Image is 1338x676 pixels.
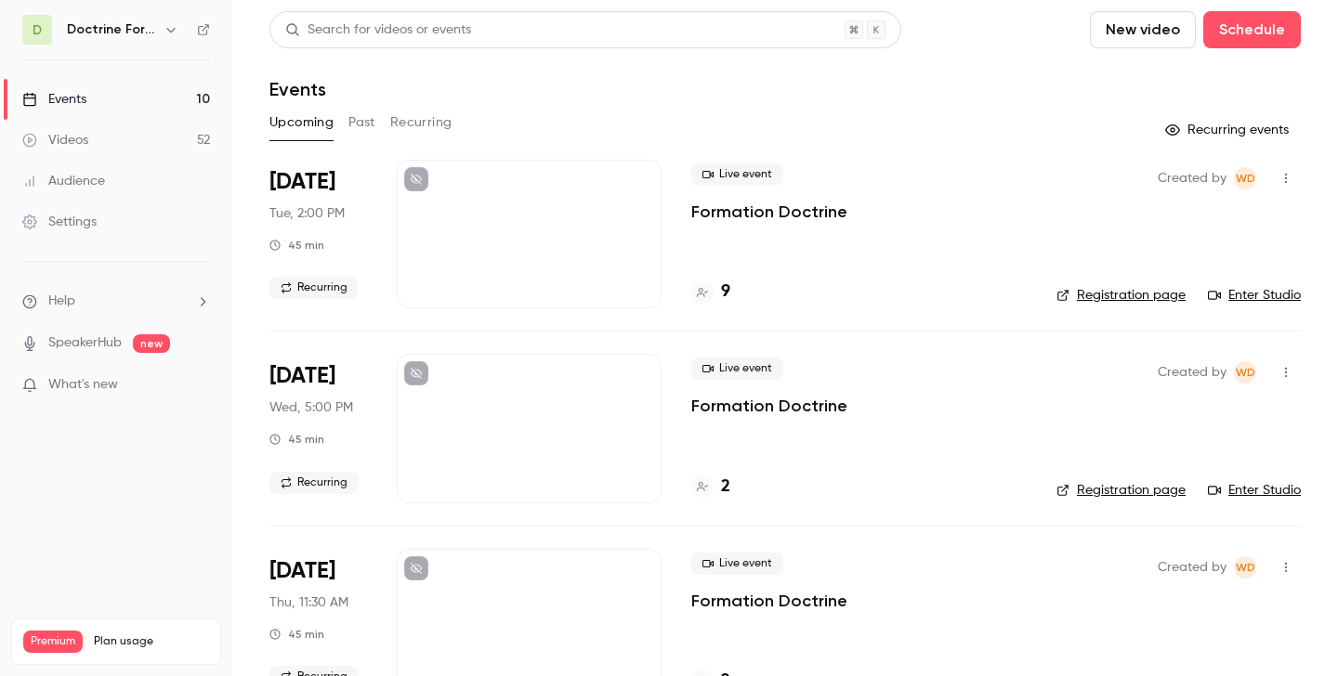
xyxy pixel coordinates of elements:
div: Search for videos or events [285,20,471,40]
span: Recurring [269,277,359,299]
div: Events [22,90,86,109]
div: Settings [22,213,97,231]
div: 45 min [269,238,324,253]
div: Aug 27 Wed, 5:00 PM (Europe/Paris) [269,354,367,502]
a: SpeakerHub [48,333,122,353]
span: Wed, 5:00 PM [269,398,353,417]
li: help-dropdown-opener [22,292,210,311]
span: Created by [1158,361,1226,383]
span: Created by [1158,167,1226,189]
span: Thu, 11:30 AM [269,593,348,612]
div: 45 min [269,627,324,642]
span: WD [1236,167,1255,189]
span: Created by [1158,556,1226,578]
button: Upcoming [269,108,334,137]
span: Live event [691,163,783,186]
button: New video [1090,11,1196,48]
a: Formation Doctrine [691,590,847,612]
span: new [133,334,170,353]
div: 45 min [269,432,324,447]
h1: Events [269,78,326,100]
span: Premium [23,630,83,653]
h4: 9 [721,279,730,305]
span: [DATE] [269,556,335,586]
button: Recurring events [1157,115,1301,145]
a: Formation Doctrine [691,395,847,417]
span: What's new [48,375,118,395]
h4: 2 [721,474,730,500]
a: Formation Doctrine [691,201,847,223]
span: Live event [691,552,783,575]
span: [DATE] [269,167,335,197]
a: Enter Studio [1208,286,1301,305]
a: 9 [691,279,730,305]
span: Plan usage [94,634,209,649]
a: Registration page [1056,286,1186,305]
a: 2 [691,474,730,500]
span: Webinar Doctrine [1234,361,1256,383]
span: D [33,20,42,40]
a: Enter Studio [1208,481,1301,500]
span: Live event [691,357,783,380]
span: Tue, 2:00 PM [269,204,345,223]
iframe: Noticeable Trigger [188,377,210,394]
span: WD [1236,361,1255,383]
span: Webinar Doctrine [1234,556,1256,578]
span: Help [48,292,75,311]
span: [DATE] [269,361,335,391]
button: Schedule [1203,11,1301,48]
button: Recurring [390,108,453,137]
span: Recurring [269,472,359,494]
a: Registration page [1056,481,1186,500]
div: Videos [22,131,88,149]
div: Audience [22,172,105,190]
span: WD [1236,556,1255,578]
button: Past [348,108,375,137]
span: Webinar Doctrine [1234,167,1256,189]
div: Aug 26 Tue, 2:00 PM (Europe/Paris) [269,160,367,308]
h6: Doctrine Formation Corporate [67,20,156,39]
